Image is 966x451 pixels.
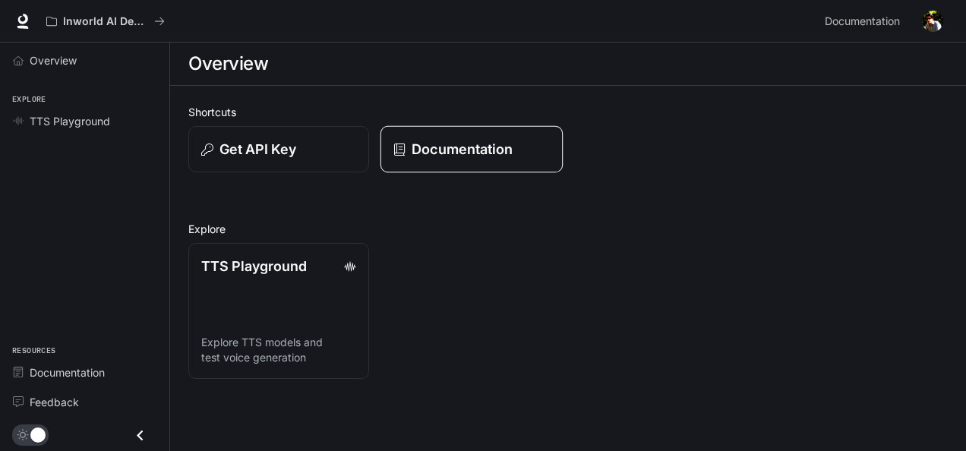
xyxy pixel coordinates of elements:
[30,364,105,380] span: Documentation
[201,256,307,276] p: TTS Playground
[39,6,172,36] button: All workspaces
[123,420,157,451] button: Close drawer
[6,47,163,74] a: Overview
[30,426,46,443] span: Dark mode toggle
[188,221,948,237] h2: Explore
[380,126,563,173] a: Documentation
[917,6,948,36] button: User avatar
[219,139,296,159] p: Get API Key
[30,394,79,410] span: Feedback
[6,359,163,386] a: Documentation
[412,139,513,159] p: Documentation
[63,15,148,28] p: Inworld AI Demos
[201,335,356,365] p: Explore TTS models and test voice generation
[188,49,268,79] h1: Overview
[188,104,948,120] h2: Shortcuts
[188,243,369,379] a: TTS PlaygroundExplore TTS models and test voice generation
[30,113,110,129] span: TTS Playground
[188,126,369,172] button: Get API Key
[922,11,943,32] img: User avatar
[819,6,911,36] a: Documentation
[825,12,900,31] span: Documentation
[6,108,163,134] a: TTS Playground
[6,389,163,415] a: Feedback
[30,52,77,68] span: Overview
